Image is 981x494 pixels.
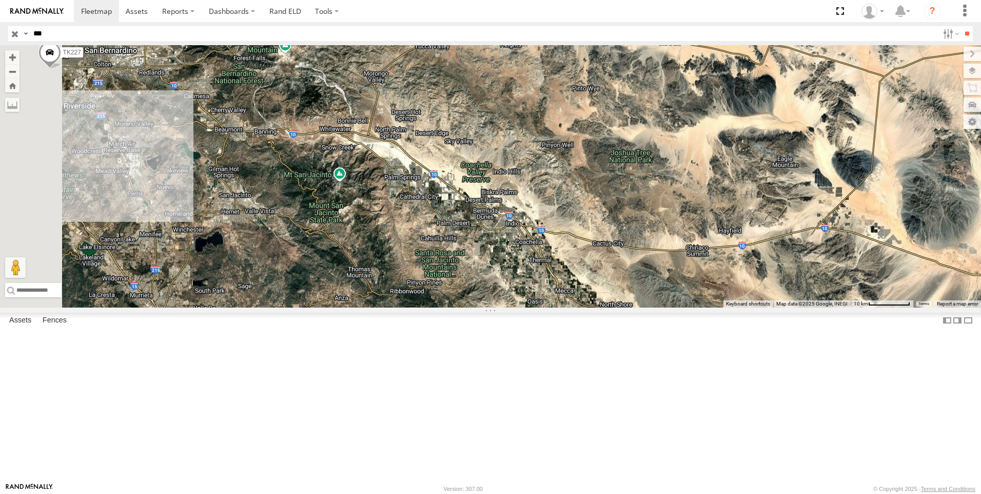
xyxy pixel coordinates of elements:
span: 10 km [854,301,868,307]
label: Dock Summary Table to the Left [942,313,952,328]
label: Fences [37,313,72,328]
label: Hide Summary Table [963,313,973,328]
i: ? [924,3,940,20]
button: Drag Pegman onto the map to open Street View [5,257,26,278]
label: Assets [4,313,36,328]
a: Report a map error [937,301,978,307]
button: Keyboard shortcuts [726,300,770,308]
a: Terms (opens in new tab) [918,302,929,306]
img: rand-logo.svg [10,8,64,15]
a: Visit our Website [6,484,53,494]
div: © Copyright 2025 - [873,486,975,492]
div: Norma Casillas [858,4,888,19]
button: Zoom in [5,50,19,64]
label: Dock Summary Table to the Right [952,313,963,328]
span: Map data ©2025 Google, INEGI [776,301,848,307]
button: Map Scale: 10 km per 78 pixels [851,300,913,308]
button: Zoom out [5,64,19,79]
div: Version: 307.00 [444,486,483,492]
span: TK227 [63,49,81,56]
a: Terms and Conditions [921,486,975,492]
label: Measure [5,98,19,112]
button: Zoom Home [5,79,19,92]
label: Map Settings [964,115,981,129]
label: Search Query [22,26,30,41]
label: Search Filter Options [939,26,961,41]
